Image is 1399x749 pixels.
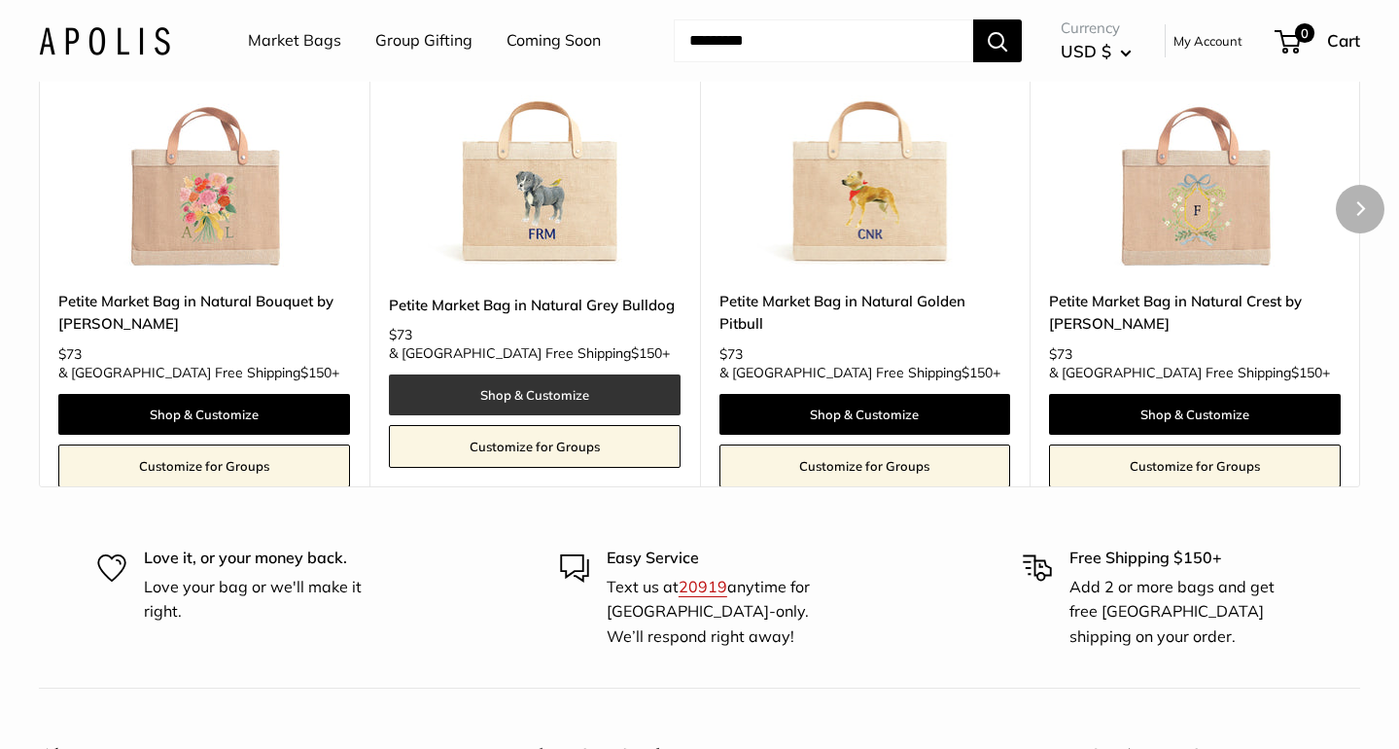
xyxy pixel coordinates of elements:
[1277,25,1360,56] a: 0 Cart
[58,394,350,435] a: Shop & Customize
[1069,575,1302,650] p: Add 2 or more bags and get free [GEOGRAPHIC_DATA] shipping on your order.
[16,675,208,733] iframe: Sign Up via Text for Offers
[389,326,412,343] span: $73
[631,344,662,362] span: $150
[719,394,1011,435] a: Shop & Customize
[58,366,339,379] span: & [GEOGRAPHIC_DATA] Free Shipping +
[389,294,681,316] a: Petite Market Bag in Natural Grey Bulldog
[507,26,601,55] a: Coming Soon
[674,19,973,62] input: Search...
[1061,36,1132,67] button: USD $
[607,575,839,650] p: Text us at anytime for [GEOGRAPHIC_DATA]-only. We’ll respond right away!
[144,575,376,624] p: Love your bag or we'll make it right.
[1061,41,1111,61] span: USD $
[962,364,993,381] span: $150
[719,366,1000,379] span: & [GEOGRAPHIC_DATA] Free Shipping +
[719,445,1011,487] a: Customize for Groups
[1327,30,1360,51] span: Cart
[39,26,170,54] img: Apolis
[58,445,350,487] a: Customize for Groups
[375,26,472,55] a: Group Gifting
[1295,23,1314,43] span: 0
[1049,290,1341,336] a: Petite Market Bag in Natural Crest by [PERSON_NAME]
[144,546,376,571] p: Love it, or your money back.
[1049,394,1341,435] a: Shop & Customize
[1049,345,1072,363] span: $73
[58,290,350,336] a: Petite Market Bag in Natural Bouquet by [PERSON_NAME]
[719,345,743,363] span: $73
[1049,445,1341,487] a: Customize for Groups
[1069,546,1302,571] p: Free Shipping $150+
[607,546,839,571] p: Easy Service
[1173,29,1242,53] a: My Account
[58,345,82,363] span: $73
[1291,364,1322,381] span: $150
[389,346,670,360] span: & [GEOGRAPHIC_DATA] Free Shipping +
[389,425,681,468] a: Customize for Groups
[1336,185,1384,233] button: Next
[389,374,681,415] a: Shop & Customize
[973,19,1022,62] button: Search
[719,290,1011,336] a: Petite Market Bag in Natural Golden Pitbull
[300,364,332,381] span: $150
[1061,15,1132,42] span: Currency
[248,26,341,55] a: Market Bags
[1049,366,1330,379] span: & [GEOGRAPHIC_DATA] Free Shipping +
[679,577,727,596] a: 20919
